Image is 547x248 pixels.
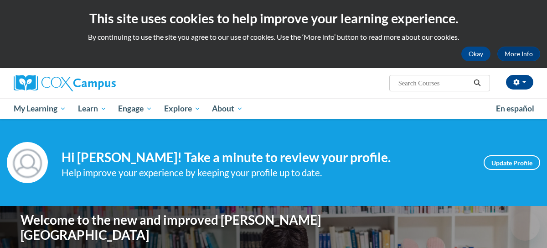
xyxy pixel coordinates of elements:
[118,103,152,114] span: Engage
[206,98,249,119] a: About
[397,78,470,89] input: Search Courses
[21,212,351,243] h1: Welcome to the new and improved [PERSON_NAME][GEOGRAPHIC_DATA]
[461,47,490,61] button: Okay
[7,142,48,183] img: Profile Image
[62,150,470,165] h4: Hi [PERSON_NAME]! Take a minute to review your profile.
[7,98,540,119] div: Main menu
[14,75,178,91] a: Cox Campus
[470,78,484,89] button: Search
[62,165,470,180] div: Help improve your experience by keeping your profile up to date.
[484,155,540,170] a: Update Profile
[490,99,540,118] a: En español
[164,103,201,114] span: Explore
[14,75,116,91] img: Cox Campus
[72,98,113,119] a: Learn
[511,211,540,241] iframe: Button to launch messaging window
[8,98,72,119] a: My Learning
[7,9,540,27] h2: This site uses cookies to help improve your learning experience.
[212,103,243,114] span: About
[7,32,540,42] p: By continuing to use the site you agree to our use of cookies. Use the ‘More info’ button to read...
[158,98,206,119] a: Explore
[78,103,107,114] span: Learn
[14,103,66,114] span: My Learning
[506,75,533,90] button: Account Settings
[496,104,534,113] span: En español
[112,98,158,119] a: Engage
[497,47,540,61] a: More Info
